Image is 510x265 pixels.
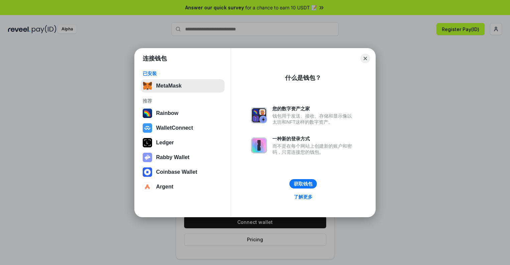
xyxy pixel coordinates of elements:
button: Close [361,54,370,63]
div: Ledger [156,140,174,146]
div: WalletConnect [156,125,193,131]
button: MetaMask [141,79,225,93]
button: Rainbow [141,107,225,120]
div: 什么是钱包？ [285,74,321,82]
div: MetaMask [156,83,181,89]
img: svg+xml,%3Csvg%20xmlns%3D%22http%3A%2F%2Fwww.w3.org%2F2000%2Fsvg%22%20fill%3D%22none%22%20viewBox... [251,107,267,123]
button: Rabby Wallet [141,151,225,164]
img: svg+xml,%3Csvg%20fill%3D%22none%22%20height%3D%2233%22%20viewBox%3D%220%200%2035%2033%22%20width%... [143,81,152,91]
div: 一种新的登录方式 [272,136,355,142]
div: Rabby Wallet [156,154,189,160]
button: Coinbase Wallet [141,165,225,179]
div: 您的数字资产之家 [272,106,355,112]
div: Rainbow [156,110,178,116]
a: 了解更多 [290,192,316,201]
div: Argent [156,184,173,190]
div: 了解更多 [294,194,312,200]
img: svg+xml,%3Csvg%20xmlns%3D%22http%3A%2F%2Fwww.w3.org%2F2000%2Fsvg%22%20fill%3D%22none%22%20viewBox... [251,137,267,153]
button: Argent [141,180,225,193]
div: Coinbase Wallet [156,169,197,175]
img: svg+xml,%3Csvg%20xmlns%3D%22http%3A%2F%2Fwww.w3.org%2F2000%2Fsvg%22%20fill%3D%22none%22%20viewBox... [143,153,152,162]
img: svg+xml,%3Csvg%20width%3D%22120%22%20height%3D%22120%22%20viewBox%3D%220%200%20120%20120%22%20fil... [143,109,152,118]
button: WalletConnect [141,121,225,135]
img: svg+xml,%3Csvg%20xmlns%3D%22http%3A%2F%2Fwww.w3.org%2F2000%2Fsvg%22%20width%3D%2228%22%20height%3... [143,138,152,147]
div: 而不是在每个网站上创建新的账户和密码，只需连接您的钱包。 [272,143,355,155]
div: 获取钱包 [294,181,312,187]
img: svg+xml,%3Csvg%20width%3D%2228%22%20height%3D%2228%22%20viewBox%3D%220%200%2028%2028%22%20fill%3D... [143,167,152,177]
div: 钱包用于发送、接收、存储和显示像以太坊和NFT这样的数字资产。 [272,113,355,125]
img: svg+xml,%3Csvg%20width%3D%2228%22%20height%3D%2228%22%20viewBox%3D%220%200%2028%2028%22%20fill%3D... [143,123,152,133]
button: 获取钱包 [289,179,317,188]
h1: 连接钱包 [143,54,167,62]
img: svg+xml,%3Csvg%20width%3D%2228%22%20height%3D%2228%22%20viewBox%3D%220%200%2028%2028%22%20fill%3D... [143,182,152,191]
button: Ledger [141,136,225,149]
div: 已安装 [143,71,223,77]
div: 推荐 [143,98,223,104]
